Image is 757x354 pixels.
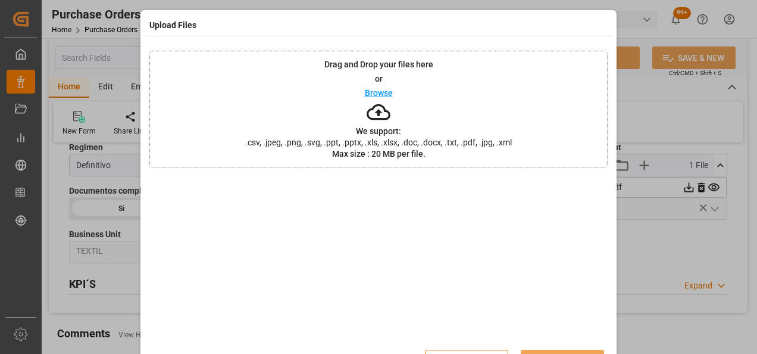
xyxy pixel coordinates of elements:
[149,19,196,32] h4: Upload Files
[237,138,520,147] span: .csv, .jpeg, .png, .svg, .ppt, .pptx, .xls, .xlsx, .doc, .docx, .txt, .pdf, .jpg, .xml
[375,74,383,83] p: or
[365,89,393,97] p: Browse
[332,150,426,158] p: Max size : 20 MB per file.
[324,60,433,69] p: Drag and Drop your files here
[149,51,608,167] div: Drag and Drop your files hereorBrowseWe support:.csv, .jpeg, .png, .svg, .ppt, .pptx, .xls, .xlsx...
[356,127,401,135] p: We support:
